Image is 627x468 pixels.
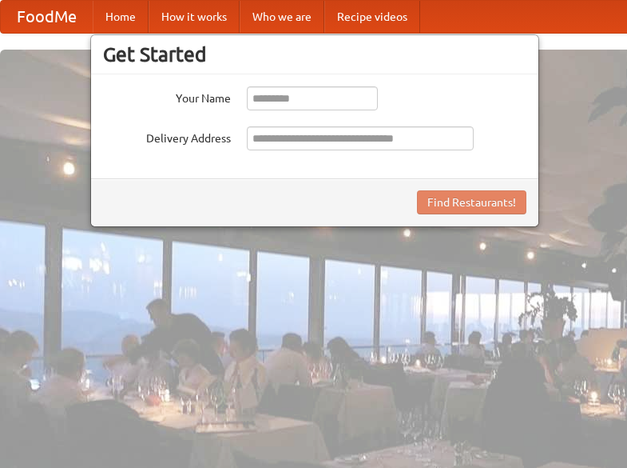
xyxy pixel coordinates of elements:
[103,86,231,106] label: Your Name
[1,1,93,33] a: FoodMe
[417,190,526,214] button: Find Restaurants!
[324,1,420,33] a: Recipe videos
[103,126,231,146] label: Delivery Address
[93,1,149,33] a: Home
[149,1,240,33] a: How it works
[103,42,526,66] h3: Get Started
[240,1,324,33] a: Who we are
